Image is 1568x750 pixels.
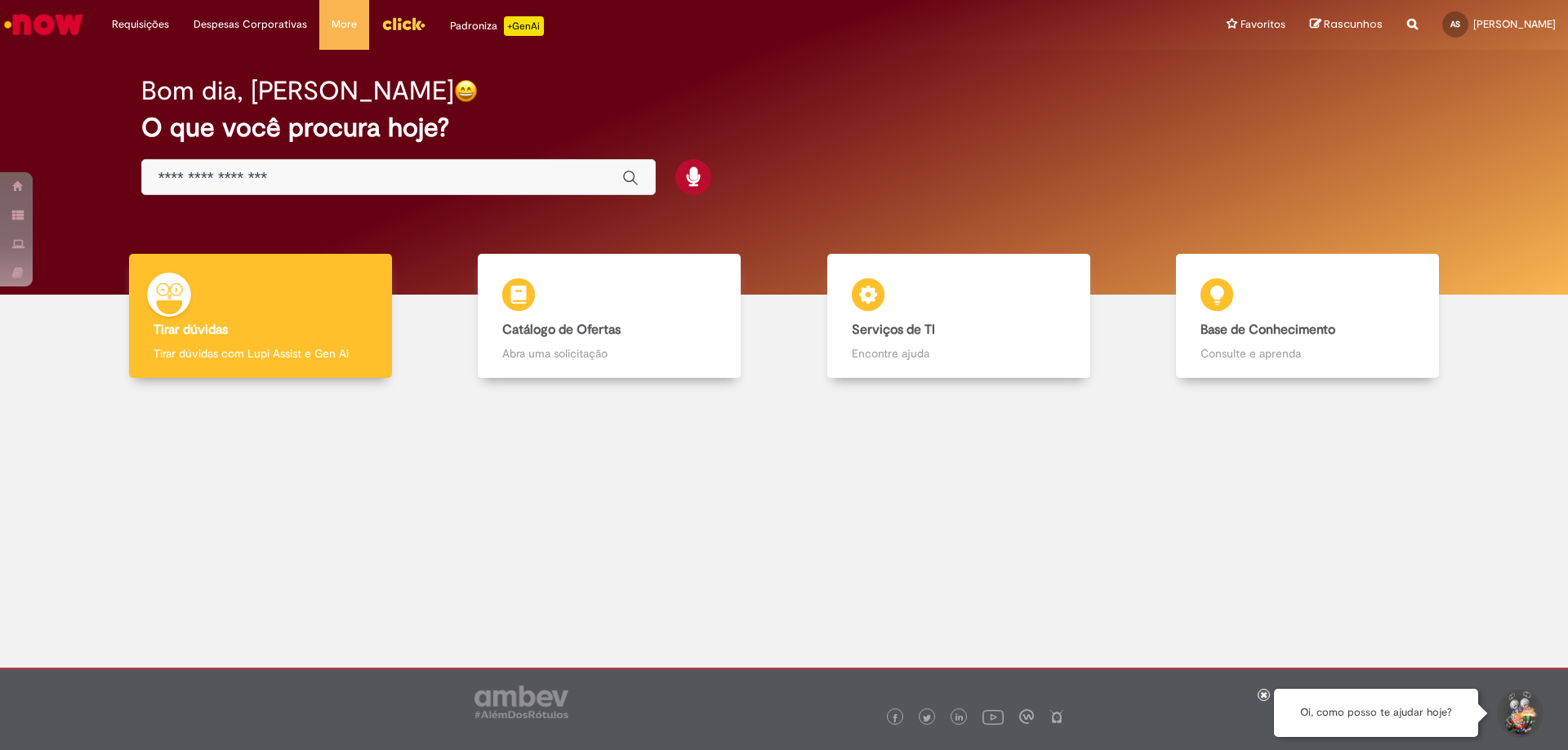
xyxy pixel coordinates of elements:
img: click_logo_yellow_360x200.png [381,11,425,36]
p: Tirar dúvidas com Lupi Assist e Gen Ai [154,345,367,362]
img: logo_footer_twitter.png [923,714,931,722]
img: logo_footer_workplace.png [1019,709,1034,724]
span: Despesas Corporativas [194,16,307,33]
img: logo_footer_linkedin.png [955,713,964,723]
a: Base de Conhecimento Consulte e aprenda [1134,254,1483,379]
a: Rascunhos [1310,17,1383,33]
a: Serviços de TI Encontre ajuda [784,254,1134,379]
span: More [332,16,357,33]
b: Serviços de TI [852,322,935,338]
span: Requisições [112,16,169,33]
p: Consulte e aprenda [1200,345,1414,362]
span: Favoritos [1241,16,1285,33]
p: Encontre ajuda [852,345,1066,362]
span: [PERSON_NAME] [1473,17,1556,31]
h2: Bom dia, [PERSON_NAME] [141,77,454,105]
img: logo_footer_facebook.png [891,714,899,722]
button: Iniciar Conversa de Suporte [1494,689,1543,738]
img: logo_footer_naosei.png [1049,709,1064,724]
a: Tirar dúvidas Tirar dúvidas com Lupi Assist e Gen Ai [86,254,435,379]
span: AS [1450,19,1460,29]
img: happy-face.png [454,79,478,103]
b: Base de Conhecimento [1200,322,1335,338]
p: +GenAi [504,16,544,36]
a: Catálogo de Ofertas Abra uma solicitação [435,254,785,379]
b: Catálogo de Ofertas [502,322,621,338]
img: logo_footer_youtube.png [982,706,1004,727]
img: logo_footer_ambev_rotulo_gray.png [474,686,568,718]
h2: O que você procura hoje? [141,113,1428,142]
div: Padroniza [450,16,544,36]
img: ServiceNow [2,8,86,41]
b: Tirar dúvidas [154,322,228,338]
div: Oi, como posso te ajudar hoje? [1274,689,1478,737]
p: Abra uma solicitação [502,345,716,362]
span: Rascunhos [1324,16,1383,32]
